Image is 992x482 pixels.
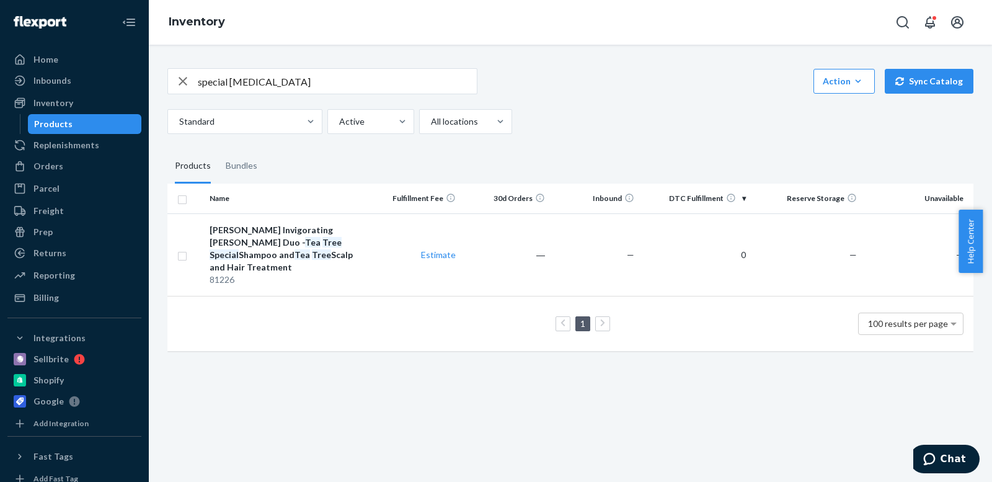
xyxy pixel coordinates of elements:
a: Home [7,50,141,69]
button: Fast Tags [7,447,141,466]
a: Parcel [7,179,141,199]
input: All locations [430,115,431,128]
a: Google [7,391,141,411]
em: Special [210,249,239,260]
div: Returns [33,247,66,259]
span: — [627,249,634,260]
a: Freight [7,201,141,221]
div: [PERSON_NAME] Invigorating [PERSON_NAME] Duo - Shampoo and Scalp and Hair Treatment [210,224,367,274]
a: Billing [7,288,141,308]
div: Shopify [33,374,64,386]
a: Add Integration [7,416,141,431]
a: Shopify [7,370,141,390]
em: Tea [305,237,321,248]
div: Products [34,118,73,130]
div: Freight [33,205,64,217]
div: Inventory [33,97,73,109]
th: Name [205,184,372,213]
img: Flexport logo [14,16,66,29]
span: 100 results per page [868,318,948,329]
div: Integrations [33,332,86,344]
div: Fast Tags [33,450,73,463]
button: Help Center [959,210,983,273]
a: Page 1 is your current page [578,318,588,329]
input: Standard [178,115,179,128]
div: Action [823,75,866,87]
a: Returns [7,243,141,263]
div: Inbounds [33,74,71,87]
em: Tree [312,249,331,260]
a: Products [28,114,142,134]
td: 0 [639,213,751,296]
a: Prep [7,222,141,242]
em: Tea [294,249,310,260]
a: Sellbrite [7,349,141,369]
a: Inbounds [7,71,141,91]
div: Google [33,395,64,408]
iframe: Opens a widget where you can chat to one of our agents [913,445,980,476]
th: Inbound [550,184,639,213]
th: Fulfillment Fee [371,184,461,213]
button: Open notifications [918,10,942,35]
div: Prep [33,226,53,238]
input: Active [338,115,339,128]
div: Replenishments [33,139,99,151]
a: Reporting [7,266,141,285]
button: Sync Catalog [885,69,973,94]
div: Home [33,53,58,66]
ol: breadcrumbs [159,4,235,40]
th: Unavailable [862,184,973,213]
button: Open Search Box [890,10,915,35]
div: Add Integration [33,418,89,429]
div: Orders [33,160,63,172]
div: Billing [33,292,59,304]
a: Inventory [7,93,141,113]
input: Search inventory by name or sku [198,69,477,94]
a: Orders [7,156,141,176]
th: Reserve Storage [751,184,862,213]
th: 30d Orders [461,184,550,213]
div: Bundles [226,149,257,184]
div: Reporting [33,269,75,282]
th: DTC Fulfillment [639,184,751,213]
button: Action [813,69,875,94]
em: Tree [322,237,342,248]
a: Estimate [421,249,456,260]
button: Open account menu [945,10,970,35]
a: Inventory [169,15,225,29]
span: — [956,249,963,260]
div: Parcel [33,182,60,195]
button: Close Navigation [117,10,141,35]
a: Replenishments [7,135,141,155]
td: ― [461,213,550,296]
button: Integrations [7,328,141,348]
div: 81226 [210,274,367,286]
div: Products [175,149,211,184]
span: — [849,249,857,260]
div: Sellbrite [33,353,69,365]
